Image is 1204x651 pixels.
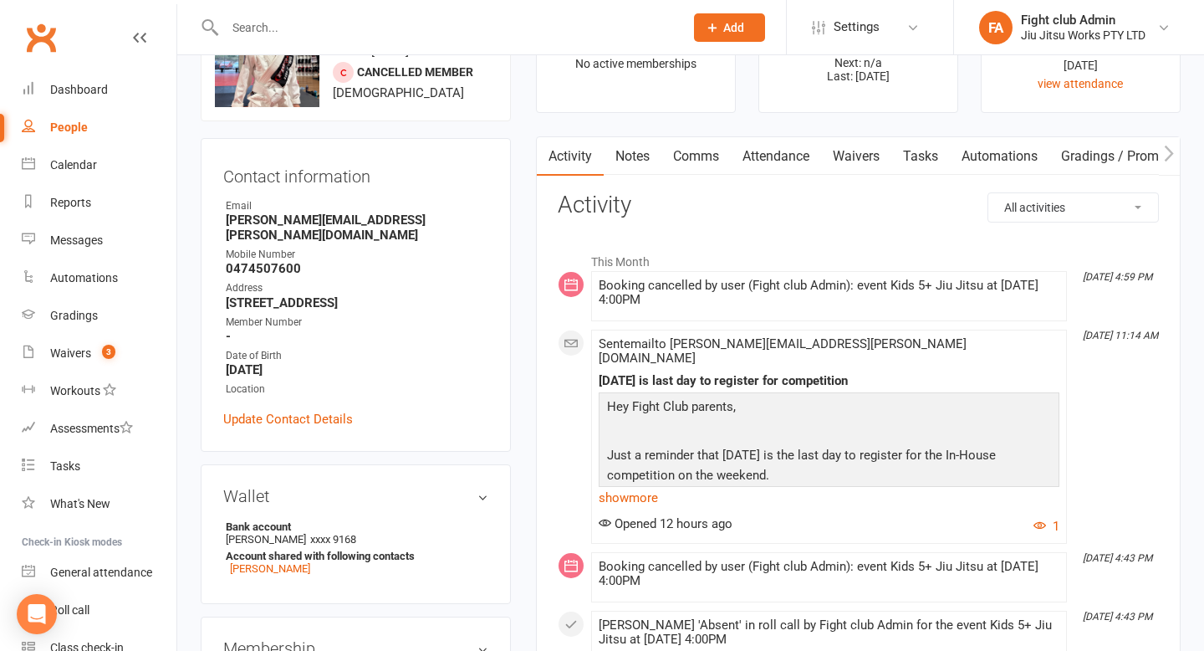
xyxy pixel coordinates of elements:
[599,516,732,531] span: Opened 12 hours ago
[310,533,356,546] span: xxxx 9168
[22,297,176,335] a: Gradings
[50,603,89,617] div: Roll call
[599,374,1059,388] div: [DATE] is last day to register for competition
[50,271,118,284] div: Automations
[1038,77,1123,90] a: view attendance
[20,17,62,59] a: Clubworx
[357,65,473,79] span: Cancelled member
[22,410,176,448] a: Assessments
[50,566,152,579] div: General attendance
[950,137,1049,176] a: Automations
[603,445,1055,490] p: Just a reminder that [DATE] is the last day to register for the In-House competition on the weekend.
[1083,611,1152,623] i: [DATE] 4:43 PM
[50,83,108,96] div: Dashboard
[50,384,100,397] div: Workouts
[22,184,176,222] a: Reports
[226,213,488,243] strong: [PERSON_NAME][EMAIL_ADDRESS][PERSON_NAME][DOMAIN_NAME]
[226,329,488,344] strong: -
[226,295,488,310] strong: [STREET_ADDRESS]
[22,335,176,372] a: Waivers 3
[599,279,1059,307] div: Booking cancelled by user (Fight club Admin): event Kids 5+ Jiu Jitsu at [DATE] 4:00PM
[226,198,488,214] div: Email
[834,8,880,46] span: Settings
[1021,28,1145,43] div: Jiu Jitsu Works PTY LTD
[599,618,1059,647] div: [PERSON_NAME] 'Absent' in roll call by Fight club Admin for the event Kids 5+ Jiu Jitsu at [DATE]...
[575,57,696,70] span: No active memberships
[50,120,88,134] div: People
[223,409,353,429] a: Update Contact Details
[226,348,488,364] div: Date of Birth
[50,459,80,473] div: Tasks
[226,362,488,377] strong: [DATE]
[1021,13,1145,28] div: Fight club Admin
[50,233,103,247] div: Messages
[226,247,488,263] div: Mobile Number
[774,56,942,83] p: Next: n/a Last: [DATE]
[821,137,891,176] a: Waivers
[50,158,97,172] div: Calendar
[226,261,488,276] strong: 0474507600
[230,562,310,575] a: [PERSON_NAME]
[661,137,731,176] a: Comms
[220,16,672,39] input: Search...
[599,560,1059,588] div: Booking cancelled by user (Fight club Admin): event Kids 5+ Jiu Jitsu at [DATE] 4:00PM
[979,11,1013,44] div: FA
[694,13,765,42] button: Add
[22,71,176,109] a: Dashboard
[1083,271,1152,283] i: [DATE] 4:59 PM
[22,109,176,146] a: People
[1033,516,1059,536] button: 1
[22,372,176,410] a: Workouts
[997,56,1165,74] div: [DATE]
[226,520,480,533] strong: Bank account
[723,21,744,34] span: Add
[1083,552,1152,564] i: [DATE] 4:43 PM
[50,346,91,360] div: Waivers
[22,448,176,485] a: Tasks
[226,315,488,331] div: Member Number
[731,137,821,176] a: Attendance
[223,518,488,577] li: [PERSON_NAME]
[22,485,176,523] a: What's New
[226,280,488,296] div: Address
[22,554,176,592] a: General attendance kiosk mode
[22,592,176,629] a: Roll call
[22,259,176,297] a: Automations
[599,336,967,366] span: Sent email to [PERSON_NAME][EMAIL_ADDRESS][PERSON_NAME][DOMAIN_NAME]
[22,222,176,259] a: Messages
[891,137,950,176] a: Tasks
[599,486,1059,510] a: show more
[537,137,604,176] a: Activity
[1083,330,1158,341] i: [DATE] 11:14 AM
[50,422,133,435] div: Assessments
[226,550,480,562] strong: Account shared with following contacts
[223,487,488,505] h3: Wallet
[558,244,1159,271] li: This Month
[22,146,176,184] a: Calendar
[50,497,110,510] div: What's New
[50,196,91,209] div: Reports
[604,137,661,176] a: Notes
[50,309,98,322] div: Gradings
[558,192,1159,218] h3: Activity
[102,345,115,359] span: 3
[333,85,464,100] span: [DEMOGRAPHIC_DATA]
[226,382,488,397] div: Location
[603,397,1055,421] p: Hey Fight Club parents,
[223,161,488,186] h3: Contact information
[17,594,57,634] div: Open Intercom Messenger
